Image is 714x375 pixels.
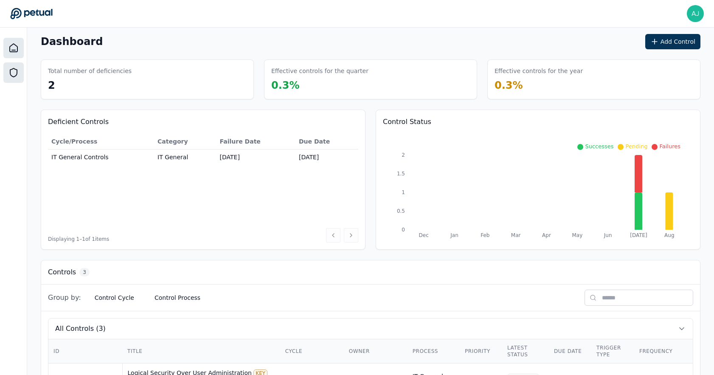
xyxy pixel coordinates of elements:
[591,339,634,364] th: Trigger Type
[88,290,141,305] button: Control Cycle
[154,134,216,149] th: Category
[48,339,122,364] th: ID
[3,38,24,58] a: Dashboard
[48,134,154,149] th: Cycle/Process
[645,34,700,49] button: Add Control
[397,171,405,177] tspan: 1.5
[572,232,582,238] tspan: May
[48,67,132,75] h3: Total number of deficiencies
[271,67,368,75] h3: Effective controls for the quarter
[48,267,76,277] h3: Controls
[402,227,405,233] tspan: 0
[625,143,647,149] span: Pending
[122,339,280,364] th: Title
[542,232,551,238] tspan: Apr
[659,143,680,149] span: Failures
[450,232,458,238] tspan: Jan
[295,149,358,165] td: [DATE]
[3,62,24,83] a: SOC
[397,208,405,214] tspan: 0.5
[148,290,207,305] button: Control Process
[687,5,704,22] img: ajay.rengarajan@snowflake.com
[402,152,405,158] tspan: 2
[216,149,295,165] td: [DATE]
[55,324,106,334] span: All Controls (3)
[216,134,295,149] th: Failure Date
[634,339,678,364] th: Frequency
[41,35,103,48] h1: Dashboard
[271,79,300,91] span: 0.3 %
[495,67,583,75] h3: Effective controls for the year
[48,236,109,242] span: Displaying 1– 1 of 1 items
[481,232,489,238] tspan: Feb
[295,134,358,149] th: Due Date
[48,79,55,91] span: 2
[10,8,53,20] a: Go to Dashboard
[280,339,344,364] th: Cycle
[383,117,693,127] h3: Control Status
[79,268,90,276] span: 3
[344,339,408,364] th: Owner
[604,232,612,238] tspan: Jun
[419,232,429,238] tspan: Dec
[48,117,358,127] h3: Deficient Controls
[48,319,693,339] button: All Controls (3)
[630,232,647,238] tspan: [DATE]
[549,339,591,364] th: Due Date
[664,232,674,238] tspan: Aug
[495,79,523,91] span: 0.3 %
[502,339,549,364] th: Latest Status
[154,149,216,165] td: IT General
[511,232,521,238] tspan: Mar
[585,143,613,149] span: Successes
[48,293,81,303] span: Group by:
[48,149,154,165] td: IT General Controls
[460,339,502,364] th: Priority
[402,189,405,195] tspan: 1
[408,339,460,364] th: Process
